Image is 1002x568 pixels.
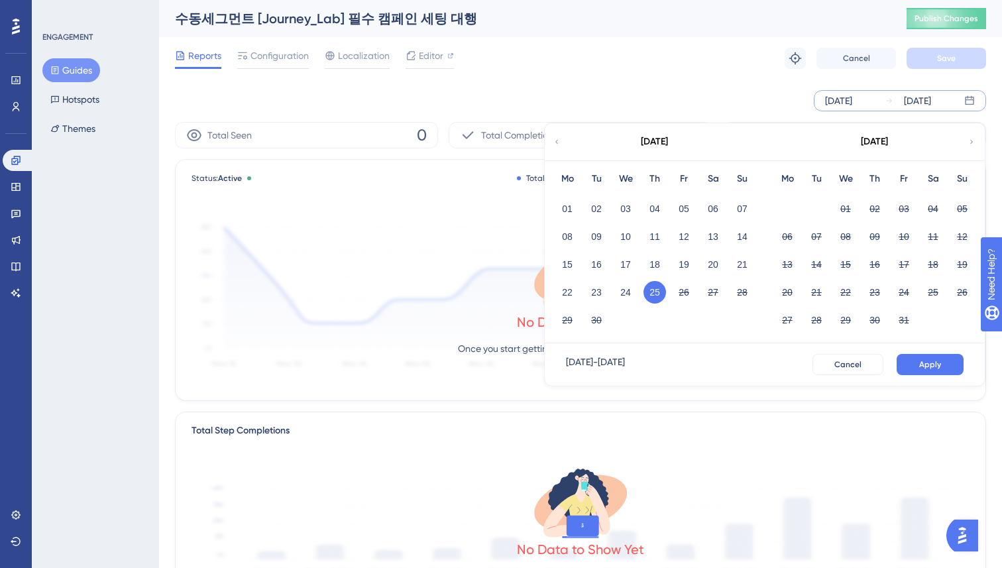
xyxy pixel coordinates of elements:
[42,87,107,111] button: Hotspots
[834,281,857,304] button: 22
[673,253,695,276] button: 19
[42,117,103,141] button: Themes
[611,171,640,187] div: We
[834,309,857,331] button: 29
[556,281,579,304] button: 22
[481,127,553,143] span: Total Completion
[805,253,828,276] button: 14
[922,225,944,248] button: 11
[643,198,666,220] button: 04
[802,171,831,187] div: Tu
[951,253,974,276] button: 19
[937,53,956,64] span: Save
[338,48,390,64] span: Localization
[919,359,941,370] span: Apply
[702,281,724,304] button: 27
[188,48,221,64] span: Reports
[614,281,637,304] button: 24
[641,134,668,150] div: [DATE]
[553,171,582,187] div: Mo
[918,171,948,187] div: Sa
[673,281,695,304] button: 26
[834,198,857,220] button: 01
[863,309,886,331] button: 30
[915,13,978,24] span: Publish Changes
[907,48,986,69] button: Save
[904,93,931,109] div: [DATE]
[922,281,944,304] button: 25
[731,281,753,304] button: 28
[585,198,608,220] button: 02
[861,134,888,150] div: [DATE]
[897,354,964,375] button: Apply
[731,225,753,248] button: 14
[893,198,915,220] button: 03
[42,32,93,42] div: ENGAGEMENT
[834,359,862,370] span: Cancel
[863,225,886,248] button: 09
[951,198,974,220] button: 05
[893,253,915,276] button: 17
[812,354,883,375] button: Cancel
[951,281,974,304] button: 26
[946,516,986,555] iframe: UserGuiding AI Assistant Launcher
[702,225,724,248] button: 13
[582,171,611,187] div: Tu
[673,198,695,220] button: 05
[673,225,695,248] button: 12
[556,198,579,220] button: 01
[776,281,799,304] button: 20
[698,171,728,187] div: Sa
[218,174,242,183] span: Active
[517,313,644,331] div: No Data to Show Yet
[517,540,644,559] div: No Data to Show Yet
[419,48,443,64] span: Editor
[556,253,579,276] button: 15
[728,171,757,187] div: Su
[816,48,896,69] button: Cancel
[175,9,873,28] div: 수동세그먼트 [Journey_Lab] 필수 캠페인 세팅 대행
[834,225,857,248] button: 08
[517,173,565,184] div: Total Seen
[702,253,724,276] button: 20
[893,309,915,331] button: 31
[643,253,666,276] button: 18
[643,281,666,304] button: 25
[42,58,100,82] button: Guides
[922,198,944,220] button: 04
[192,173,242,184] span: Status:
[831,171,860,187] div: We
[922,253,944,276] button: 18
[889,171,918,187] div: Fr
[702,198,724,220] button: 06
[614,253,637,276] button: 17
[417,125,427,146] span: 0
[31,3,83,19] span: Need Help?
[834,253,857,276] button: 15
[614,225,637,248] button: 10
[731,253,753,276] button: 21
[458,341,703,357] p: Once you start getting interactions, they will be listed here
[207,127,252,143] span: Total Seen
[860,171,889,187] div: Th
[556,225,579,248] button: 08
[585,309,608,331] button: 30
[805,281,828,304] button: 21
[776,225,799,248] button: 06
[614,198,637,220] button: 03
[805,225,828,248] button: 07
[863,281,886,304] button: 23
[585,253,608,276] button: 16
[863,198,886,220] button: 02
[776,253,799,276] button: 13
[776,309,799,331] button: 27
[640,171,669,187] div: Th
[585,225,608,248] button: 09
[585,281,608,304] button: 23
[907,8,986,29] button: Publish Changes
[773,171,802,187] div: Mo
[566,354,625,375] div: [DATE] - [DATE]
[192,423,290,439] div: Total Step Completions
[825,93,852,109] div: [DATE]
[948,171,977,187] div: Su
